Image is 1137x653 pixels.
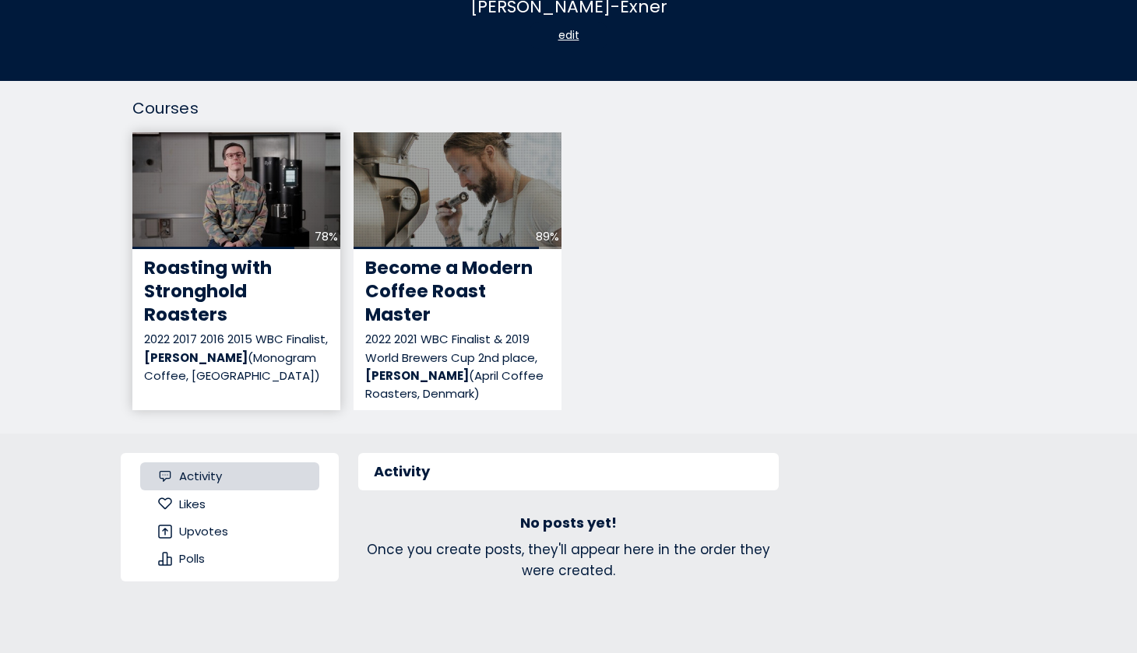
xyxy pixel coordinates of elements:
div: 89% [536,227,559,245]
span: Roasting with Stronghold Roasters [144,255,272,327]
div: 2022 2021 WBC Finalist & 2019 World Brewers Cup 2nd place, (April Coffee Roasters, Denmark) [365,330,550,402]
span: Likes [179,495,206,513]
b: [PERSON_NAME] [144,349,248,366]
span: Polls [179,549,205,567]
div: 78% [315,227,338,245]
div: Once you create posts, they'll appear here in the order they were created. [358,539,779,581]
span: Upvotes [179,522,228,540]
div: edit [530,22,607,49]
span: Become a Modern Coffee Roast Master [365,255,533,327]
h3: No posts yet! [520,514,617,532]
b: [PERSON_NAME] [365,367,469,384]
h3: Activity [374,462,430,480]
a: 89% Become a Modern Coffee Roast Master 2022 2021 WBC Finalist & 2019 World Brewers Cup 2nd place... [354,132,561,411]
span: Courses [132,97,199,119]
span: Activity [179,467,222,485]
div: 2022 2017 2016 2015 WBC Finalist, (Monogram Coffee, [GEOGRAPHIC_DATA]) [144,330,329,384]
a: 78% Roasting with Stronghold Roasters 2022 2017 2016 2015 WBC Finalist,[PERSON_NAME](Monogram Cof... [132,132,340,411]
